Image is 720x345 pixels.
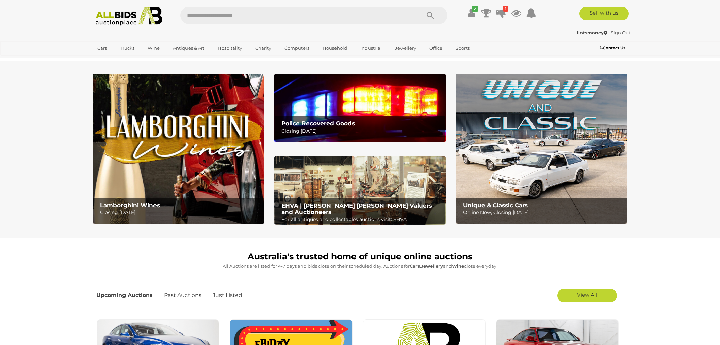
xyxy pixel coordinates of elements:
[251,43,276,54] a: Charity
[274,156,445,225] a: EHVA | Evans Hastings Valuers and Auctioneers EHVA | [PERSON_NAME] [PERSON_NAME] Valuers and Auct...
[143,43,164,54] a: Wine
[577,291,597,298] span: View All
[391,43,421,54] a: Jewellery
[168,43,209,54] a: Antiques & Art
[100,202,160,209] b: Lamborghini Wines
[318,43,351,54] a: Household
[93,54,150,65] a: [GEOGRAPHIC_DATA]
[425,43,447,54] a: Office
[96,252,624,261] h1: Australia's trusted home of unique online auctions
[577,30,608,35] a: 1lotsmoney
[96,285,158,305] a: Upcoming Auctions
[159,285,207,305] a: Past Auctions
[466,7,476,19] a: ✔
[93,74,264,224] img: Lamborghini Wines
[281,202,432,215] b: EHVA | [PERSON_NAME] [PERSON_NAME] Valuers and Auctioneers
[463,208,623,217] p: Online Now, Closing [DATE]
[274,74,445,142] img: Police Recovered Goods
[281,127,442,135] p: Closing [DATE]
[96,262,624,270] p: All Auctions are listed for 4-7 days and bids close on their scheduled day. Auctions for , and cl...
[208,285,247,305] a: Just Listed
[456,74,627,224] a: Unique & Classic Cars Unique & Classic Cars Online Now, Closing [DATE]
[611,30,631,35] a: Sign Out
[472,6,478,12] i: ✔
[93,74,264,224] a: Lamborghini Wines Lamborghini Wines Closing [DATE]
[356,43,386,54] a: Industrial
[600,45,625,50] b: Contact Us
[451,43,474,54] a: Sports
[213,43,246,54] a: Hospitality
[281,215,442,224] p: For all antiques and collectables auctions visit: EHVA
[93,43,111,54] a: Cars
[410,263,420,269] strong: Cars
[421,263,443,269] strong: Jewellery
[413,7,447,24] button: Search
[463,202,528,209] b: Unique & Classic Cars
[274,74,445,142] a: Police Recovered Goods Police Recovered Goods Closing [DATE]
[280,43,314,54] a: Computers
[92,7,166,26] img: Allbids.com.au
[456,74,627,224] img: Unique & Classic Cars
[281,120,355,127] b: Police Recovered Goods
[452,263,464,269] strong: Wine
[557,289,617,302] a: View All
[100,208,260,217] p: Closing [DATE]
[503,6,508,12] i: 1
[116,43,139,54] a: Trucks
[274,156,445,225] img: EHVA | Evans Hastings Valuers and Auctioneers
[496,7,506,19] a: 1
[577,30,607,35] strong: 1lotsmoney
[600,44,627,52] a: Contact Us
[579,7,629,20] a: Sell with us
[608,30,610,35] span: |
